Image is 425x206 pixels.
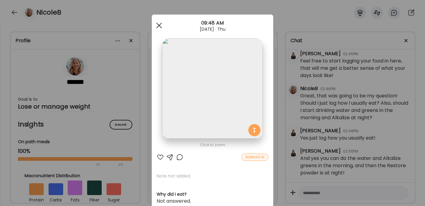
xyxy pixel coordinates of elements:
[157,198,268,205] div: Not answered.
[152,19,273,27] div: 09:48 AM
[157,141,268,149] div: Click to zoom
[162,38,263,139] img: images%2FkkLrUY8seuY0oYXoW3rrIxSZDCE3%2F6M5GjXE1aVVfNpcF8jaq%2FvYSMX1hwt3alZlslAQPk_1080
[241,154,268,161] div: AteMate AI
[157,191,268,198] h3: Why did I eat?
[152,27,273,32] div: [DATE] · Thu
[157,173,268,179] p: Note not added.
